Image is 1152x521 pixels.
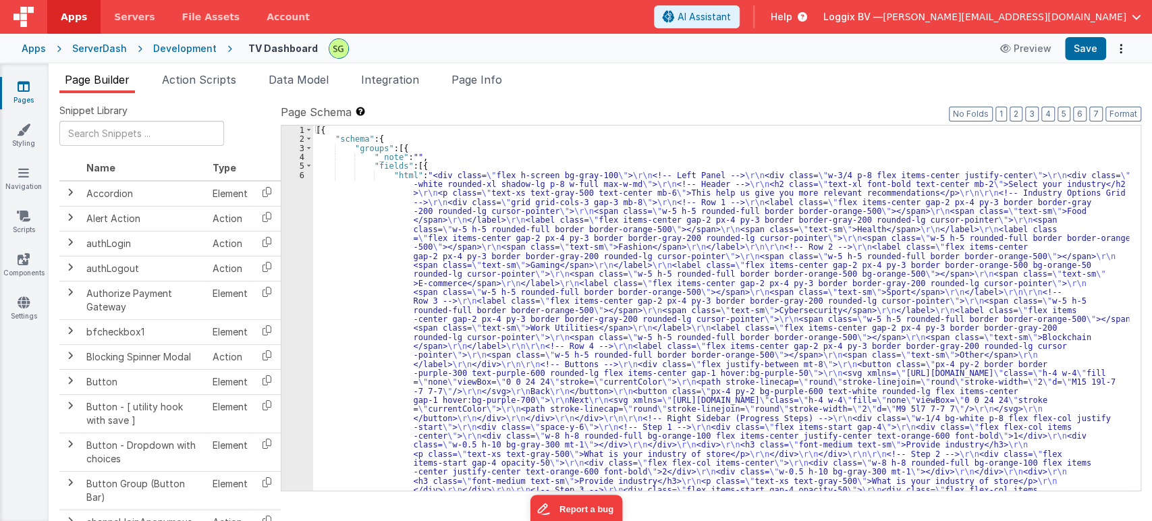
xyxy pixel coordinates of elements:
span: Page Schema [281,104,352,120]
td: Element [207,181,253,207]
td: Action [207,344,253,369]
button: Preview [992,38,1060,59]
button: 7 [1089,107,1103,121]
span: File Assets [182,10,240,24]
td: Element [207,319,253,344]
div: 3 [281,144,313,153]
span: Page Builder [65,73,130,86]
span: Page Info [451,73,502,86]
span: Name [86,162,115,173]
div: Apps [22,42,46,55]
span: Help [771,10,792,24]
td: Element [207,394,253,433]
button: 2 [1010,107,1022,121]
td: Element [207,471,253,510]
button: 4 [1041,107,1055,121]
span: Action Scripts [162,73,236,86]
td: Button - Dropdown with choices [81,433,207,471]
td: Action [207,206,253,231]
td: Button Group (Button Bar) [81,471,207,510]
span: Integration [361,73,419,86]
td: Element [207,281,253,319]
td: authLogout [81,256,207,281]
span: Servers [114,10,155,24]
button: 5 [1058,107,1070,121]
span: Snippet Library [59,104,128,117]
td: authLogin [81,231,207,256]
button: 1 [995,107,1007,121]
span: AI Assistant [678,10,731,24]
h4: TV Dashboard [248,43,318,53]
input: Search Snippets ... [59,121,224,146]
div: 1 [281,126,313,134]
td: Accordion [81,181,207,207]
img: 497ae24fd84173162a2d7363e3b2f127 [329,39,348,58]
td: Action [207,256,253,281]
div: 4 [281,153,313,161]
button: AI Assistant [654,5,740,28]
button: Loggix BV — [PERSON_NAME][EMAIL_ADDRESS][DOMAIN_NAME] [823,10,1141,24]
button: 6 [1073,107,1087,121]
td: Button - [ utility hook with save ] [81,394,207,433]
div: 2 [281,134,313,143]
td: Element [207,433,253,471]
span: Type [213,162,236,173]
td: Element [207,369,253,394]
button: No Folds [949,107,993,121]
span: Data Model [269,73,329,86]
button: Options [1112,39,1130,58]
button: Save [1065,37,1106,60]
span: [PERSON_NAME][EMAIL_ADDRESS][DOMAIN_NAME] [883,10,1126,24]
td: Blocking Spinner Modal [81,344,207,369]
button: 3 [1025,107,1039,121]
span: Apps [61,10,87,24]
span: Loggix BV — [823,10,883,24]
td: bfcheckbox1 [81,319,207,344]
td: Authorize Payment Gateway [81,281,207,319]
button: Format [1105,107,1141,121]
td: Action [207,231,253,256]
div: 5 [281,161,313,170]
td: Button [81,369,207,394]
td: Alert Action [81,206,207,231]
div: Development [153,42,217,55]
div: ServerDash [72,42,127,55]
